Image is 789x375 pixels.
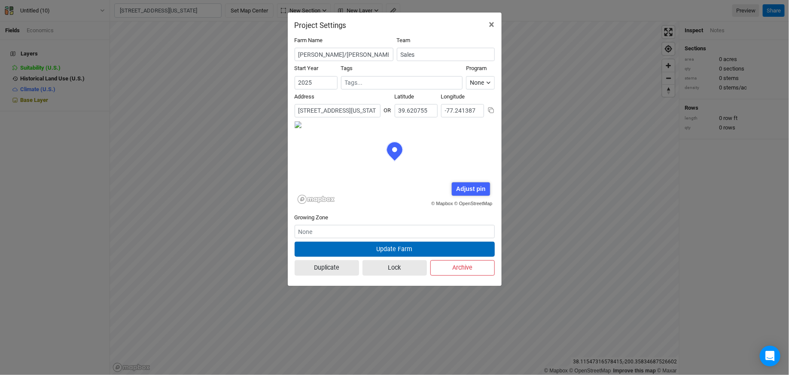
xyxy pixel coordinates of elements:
div: OR [384,100,391,114]
label: Growing Zone [295,214,329,221]
input: Sales [397,48,495,61]
button: Archive [430,260,495,275]
button: Update Farm [295,242,495,257]
label: Address [295,93,315,101]
span: × [489,18,495,31]
input: Tags... [345,78,459,87]
input: Project/Farm Name [295,48,393,61]
input: Latitude [395,104,438,117]
h2: Project Settings [295,21,347,30]
label: Start Year [295,65,319,72]
label: Team [397,37,411,44]
input: Address (123 James St...) [295,104,381,117]
label: Longitude [441,93,465,101]
div: Adjust pin [452,182,490,196]
label: Program [466,65,487,72]
input: Start Year [295,76,338,89]
button: None [466,76,494,89]
div: Open Intercom Messenger [760,346,780,366]
a: © Mapbox [431,201,453,206]
a: © OpenStreetMap [454,201,493,206]
label: Latitude [395,93,414,101]
label: Tags [341,65,353,72]
button: Close [482,12,502,37]
div: None [470,78,484,87]
input: Longitude [441,104,484,117]
input: None [295,225,495,238]
button: Lock [363,260,427,275]
button: Duplicate [295,260,359,275]
button: Copy [487,107,495,114]
a: Mapbox logo [297,194,335,204]
label: Farm Name [295,37,323,44]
